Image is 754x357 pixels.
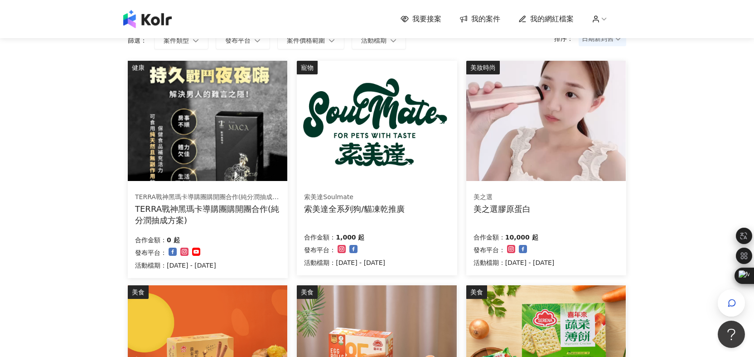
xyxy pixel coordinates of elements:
img: TERRA戰神黑瑪卡 [128,61,287,181]
span: 案件價格範圍 [287,37,325,44]
div: 美妝時尚 [466,61,500,74]
button: 發布平台 [216,31,270,49]
p: 發布平台： [135,247,167,258]
div: TERRA戰神黑瑪卡導購團購開團合作(純分潤抽成方案) [135,203,280,226]
button: 案件價格範圍 [277,31,344,49]
img: logo [123,10,172,28]
span: 案件類型 [164,37,189,44]
iframe: Help Scout Beacon - Open [718,321,745,348]
span: 我的案件 [471,14,500,24]
p: 合作金額： [304,232,336,243]
div: 美食 [297,285,318,299]
div: 美之選膠原蛋白 [474,203,531,215]
span: 發布平台 [225,37,251,44]
div: 索美達全系列狗/貓凍乾推廣 [304,203,405,215]
p: 合作金額： [474,232,505,243]
div: TERRA戰神黑瑪卡導購團購開團合作(純分潤抽成方案) [135,193,280,202]
a: 我的網紅檔案 [518,14,574,24]
a: 我的案件 [459,14,500,24]
p: 發布平台： [304,245,336,255]
p: 活動檔期：[DATE] - [DATE] [474,257,555,268]
p: 活動檔期：[DATE] - [DATE] [304,257,385,268]
div: 寵物 [297,61,318,74]
p: 發布平台： [474,245,505,255]
button: 案件類型 [154,31,208,49]
p: 0 起 [167,235,180,245]
div: 索美達Soulmate [304,193,405,202]
span: 日期新到舊 [582,32,623,45]
p: 篩選： [128,37,147,44]
p: 1,000 起 [336,232,364,243]
div: 健康 [128,61,149,74]
p: 活動檔期：[DATE] - [DATE] [135,260,216,271]
div: 美食 [466,285,487,299]
img: 美之選膠原蛋白送RF美容儀 [466,61,626,181]
p: 排序： [554,35,579,42]
button: 活動檔期 [352,31,406,49]
div: 美之選 [474,193,531,202]
span: 活動檔期 [361,37,387,44]
p: 10,000 起 [505,232,538,243]
p: 合作金額： [135,235,167,245]
img: 索美達凍乾生食 [297,61,456,181]
div: 美食 [128,285,149,299]
span: 我要接案 [412,14,441,24]
span: 我的網紅檔案 [530,14,574,24]
a: 我要接案 [401,14,441,24]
